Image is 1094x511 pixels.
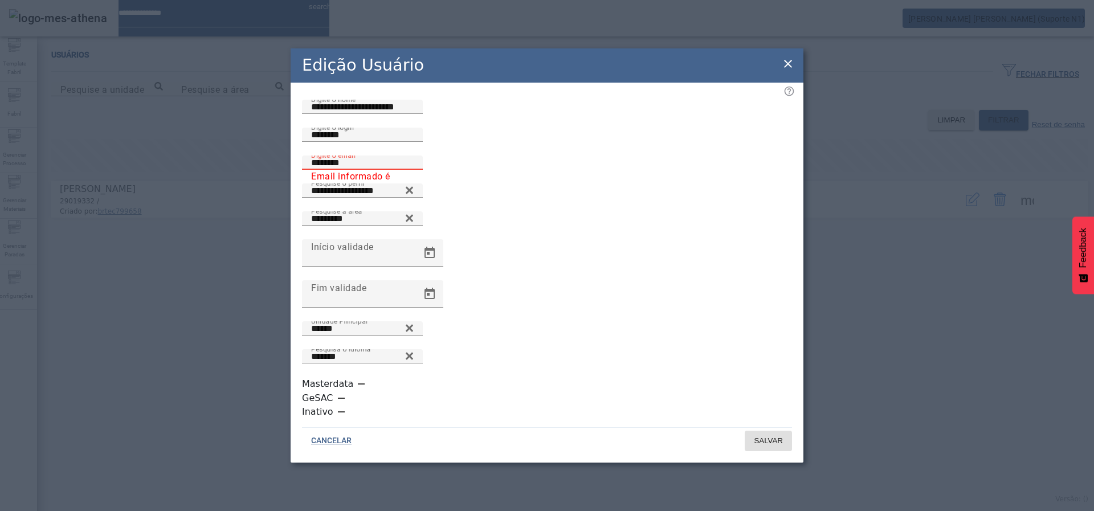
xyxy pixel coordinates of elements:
button: CANCELAR [302,431,361,451]
mat-label: Digite o nome [311,95,356,103]
input: Number [311,350,414,363]
label: Inativo [302,405,336,419]
button: Feedback - Mostrar pesquisa [1072,216,1094,294]
button: Open calendar [416,280,443,308]
mat-label: Pesquise o perfil [311,179,365,187]
label: GeSAC [302,391,336,405]
mat-label: Fim validade [311,282,366,293]
mat-label: Pesquise a área [311,207,362,215]
mat-label: Unidade Principal [311,317,368,325]
mat-label: Pesquisa o idioma [311,345,371,353]
input: Number [311,322,414,336]
mat-hint: Email informado é invalido [311,170,405,197]
input: Number [311,212,414,226]
mat-label: Digite o login [311,123,354,131]
label: Masterdata [302,377,356,391]
input: Number [311,184,414,198]
mat-label: Digite o email [311,151,356,159]
span: CANCELAR [311,435,352,447]
mat-label: Início validade [311,241,374,252]
button: Open calendar [416,239,443,267]
span: Feedback [1078,228,1088,268]
h2: Edição Usuário [302,53,424,77]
